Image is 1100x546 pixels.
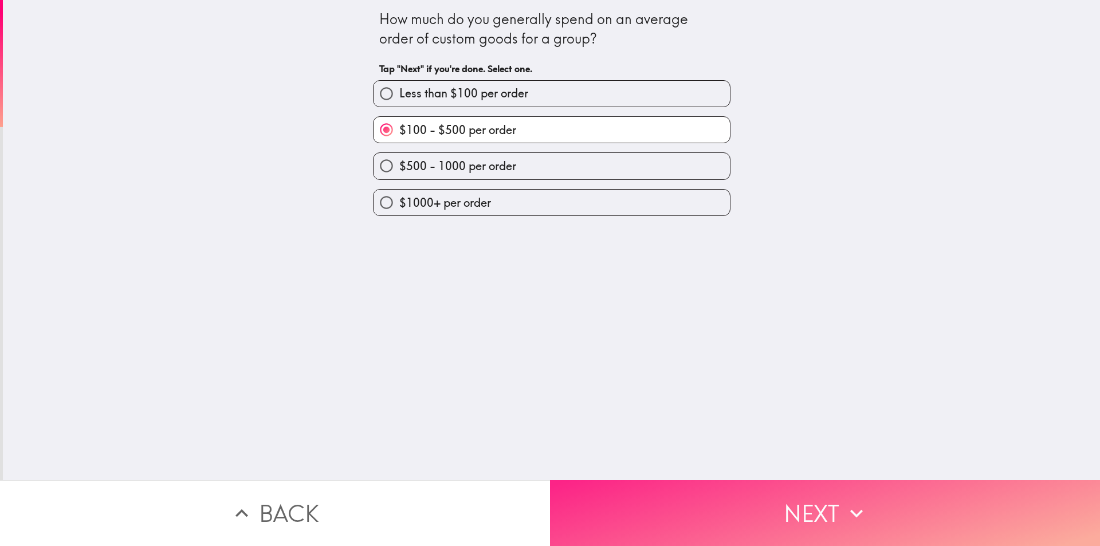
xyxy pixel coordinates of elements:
span: Less than $100 per order [399,85,528,101]
span: $500 - 1000 per order [399,158,516,174]
button: Next [550,480,1100,546]
h6: Tap "Next" if you're done. Select one. [379,62,724,75]
div: How much do you generally spend on an average order of custom goods for a group? [379,10,724,48]
span: $100 - $500 per order [399,122,516,138]
button: Less than $100 per order [374,81,730,107]
button: $100 - $500 per order [374,117,730,143]
button: $500 - 1000 per order [374,153,730,179]
button: $1000+ per order [374,190,730,215]
span: $1000+ per order [399,195,491,211]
